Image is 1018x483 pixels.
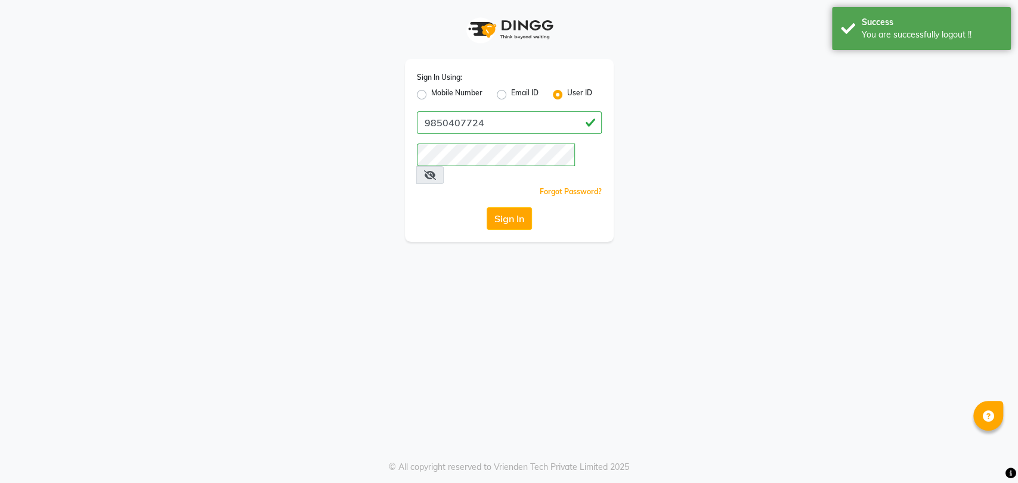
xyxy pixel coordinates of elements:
[417,144,575,166] input: Username
[862,29,1002,41] div: You are successfully logout !!
[511,88,539,102] label: Email ID
[462,12,557,47] img: logo1.svg
[862,16,1002,29] div: Success
[417,111,602,134] input: Username
[487,207,532,230] button: Sign In
[417,72,462,83] label: Sign In Using:
[567,88,592,102] label: User ID
[431,88,482,102] label: Mobile Number
[540,187,602,196] a: Forgot Password?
